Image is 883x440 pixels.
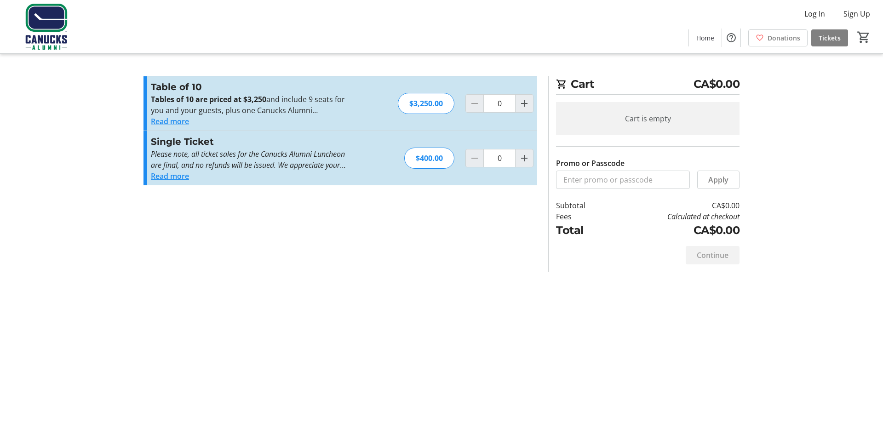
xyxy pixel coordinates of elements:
[696,33,714,43] span: Home
[483,149,516,167] input: Single Ticket Quantity
[556,222,609,239] td: Total
[804,8,825,19] span: Log In
[556,211,609,222] td: Fees
[855,29,872,46] button: Cart
[843,8,870,19] span: Sign Up
[151,149,345,192] em: Please note, all ticket sales for the Canucks Alumni Luncheon are final, and no refunds will be i...
[556,158,625,169] label: Promo or Passcode
[708,174,728,185] span: Apply
[697,171,740,189] button: Apply
[151,135,352,149] h3: Single Ticket
[516,95,533,112] button: Increment by one
[398,93,454,114] div: $3,250.00
[797,6,832,21] button: Log In
[151,171,189,182] button: Read more
[689,29,722,46] a: Home
[819,33,841,43] span: Tickets
[811,29,848,46] a: Tickets
[151,80,352,94] h3: Table of 10
[609,211,740,222] td: Calculated at checkout
[556,200,609,211] td: Subtotal
[768,33,800,43] span: Donations
[694,76,740,92] span: CA$0.00
[722,29,740,47] button: Help
[556,171,690,189] input: Enter promo or passcode
[516,149,533,167] button: Increment by one
[836,6,877,21] button: Sign Up
[556,76,740,95] h2: Cart
[483,94,516,113] input: Table of 10 Quantity
[151,94,352,116] p: and include 9 seats for you and your guests, plus one Canucks Alumni personality.
[6,4,87,50] img: Vancouver Canucks Alumni Foundation's Logo
[151,94,266,104] strong: Tables of 10 are priced at $3,250
[556,102,740,135] div: Cart is empty
[151,116,189,127] button: Read more
[404,148,454,169] div: $400.00
[609,222,740,239] td: CA$0.00
[748,29,808,46] a: Donations
[609,200,740,211] td: CA$0.00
